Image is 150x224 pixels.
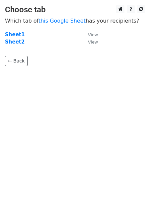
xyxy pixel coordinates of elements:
[5,17,145,24] p: Which tab of has your recipients?
[5,5,145,15] h3: Choose tab
[81,32,98,38] a: View
[38,18,86,24] a: this Google Sheet
[88,32,98,37] small: View
[81,39,98,45] a: View
[5,56,28,66] a: ← Back
[88,40,98,45] small: View
[5,32,25,38] a: Sheet1
[5,39,25,45] a: Sheet2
